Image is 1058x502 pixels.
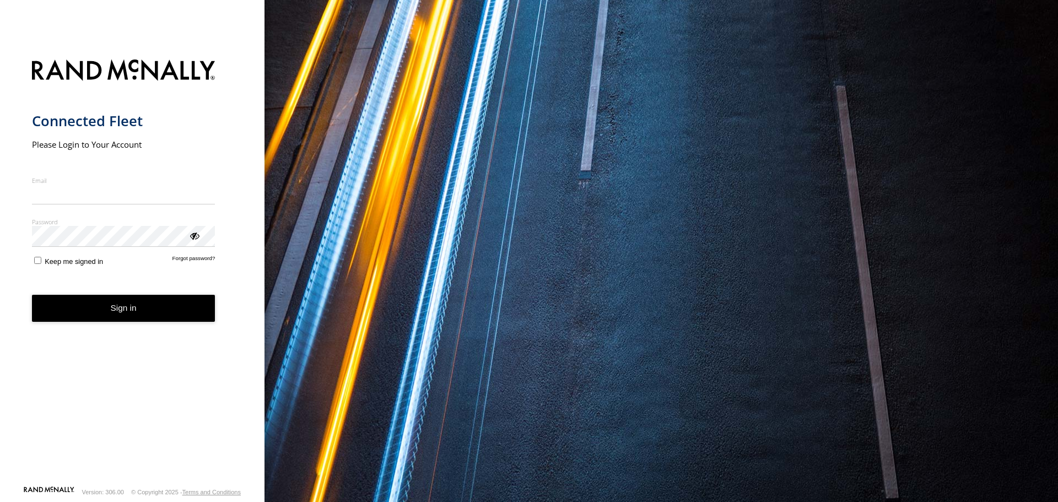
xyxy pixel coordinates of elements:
h1: Connected Fleet [32,112,215,130]
div: Version: 306.00 [82,489,124,495]
div: ViewPassword [188,230,199,241]
img: Rand McNally [32,57,215,85]
a: Terms and Conditions [182,489,241,495]
label: Email [32,176,215,185]
a: Forgot password? [172,255,215,266]
button: Sign in [32,295,215,322]
a: Visit our Website [24,487,74,498]
label: Password [32,218,215,226]
span: Keep me signed in [45,257,103,266]
input: Keep me signed in [34,257,41,264]
form: main [32,53,233,485]
h2: Please Login to Your Account [32,139,215,150]
div: © Copyright 2025 - [131,489,241,495]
